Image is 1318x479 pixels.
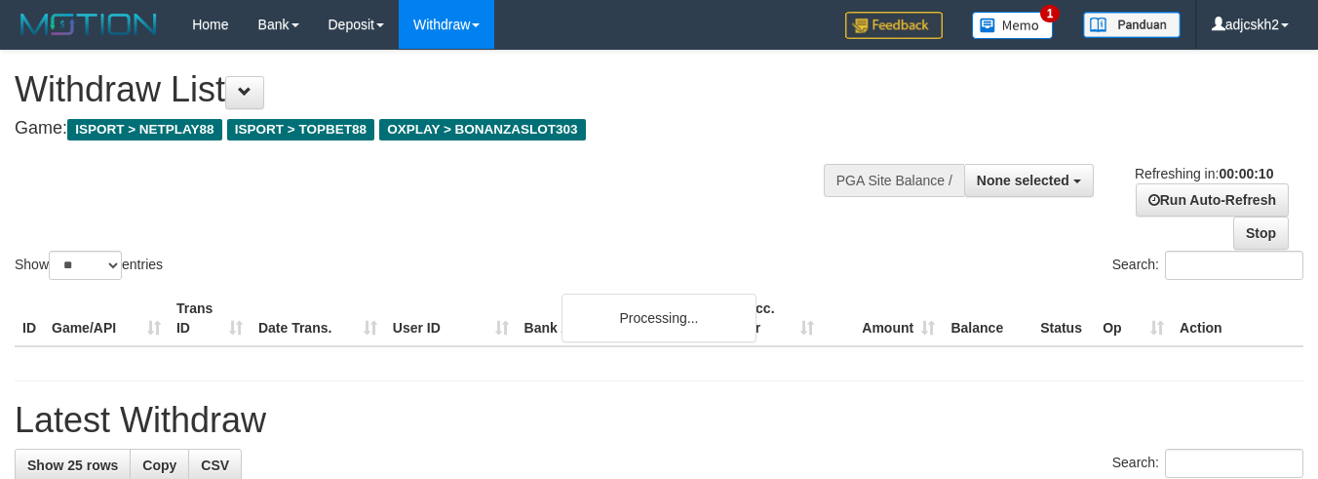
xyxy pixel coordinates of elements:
label: Show entries [15,251,163,280]
th: Game/API [44,291,169,346]
span: CSV [201,458,229,473]
img: MOTION_logo.png [15,10,163,39]
th: Trans ID [169,291,251,346]
span: ISPORT > NETPLAY88 [67,119,222,140]
th: Balance [943,291,1032,346]
span: 1 [1040,5,1061,22]
th: Status [1032,291,1095,346]
th: Amount [822,291,943,346]
label: Search: [1112,251,1303,280]
a: Stop [1233,217,1289,250]
h1: Latest Withdraw [15,401,1303,440]
img: Button%20Memo.svg [972,12,1054,39]
span: Copy [142,458,176,473]
th: Bank Acc. Number [701,291,822,346]
div: Processing... [562,294,756,342]
span: Show 25 rows [27,458,118,473]
a: Run Auto-Refresh [1136,183,1289,217]
span: None selected [977,173,1069,188]
h1: Withdraw List [15,70,859,109]
strong: 00:00:10 [1219,166,1273,181]
select: Showentries [49,251,122,280]
th: ID [15,291,44,346]
span: OXPLAY > BONANZASLOT303 [379,119,586,140]
span: ISPORT > TOPBET88 [227,119,374,140]
label: Search: [1112,449,1303,478]
input: Search: [1165,449,1303,478]
th: Date Trans. [251,291,385,346]
input: Search: [1165,251,1303,280]
img: panduan.png [1083,12,1181,38]
h4: Game: [15,119,859,139]
th: Op [1095,291,1172,346]
span: Refreshing in: [1135,166,1273,181]
img: Feedback.jpg [845,12,943,39]
th: Action [1172,291,1303,346]
button: None selected [964,164,1094,197]
th: User ID [385,291,517,346]
th: Bank Acc. Name [517,291,702,346]
div: PGA Site Balance / [824,164,964,197]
